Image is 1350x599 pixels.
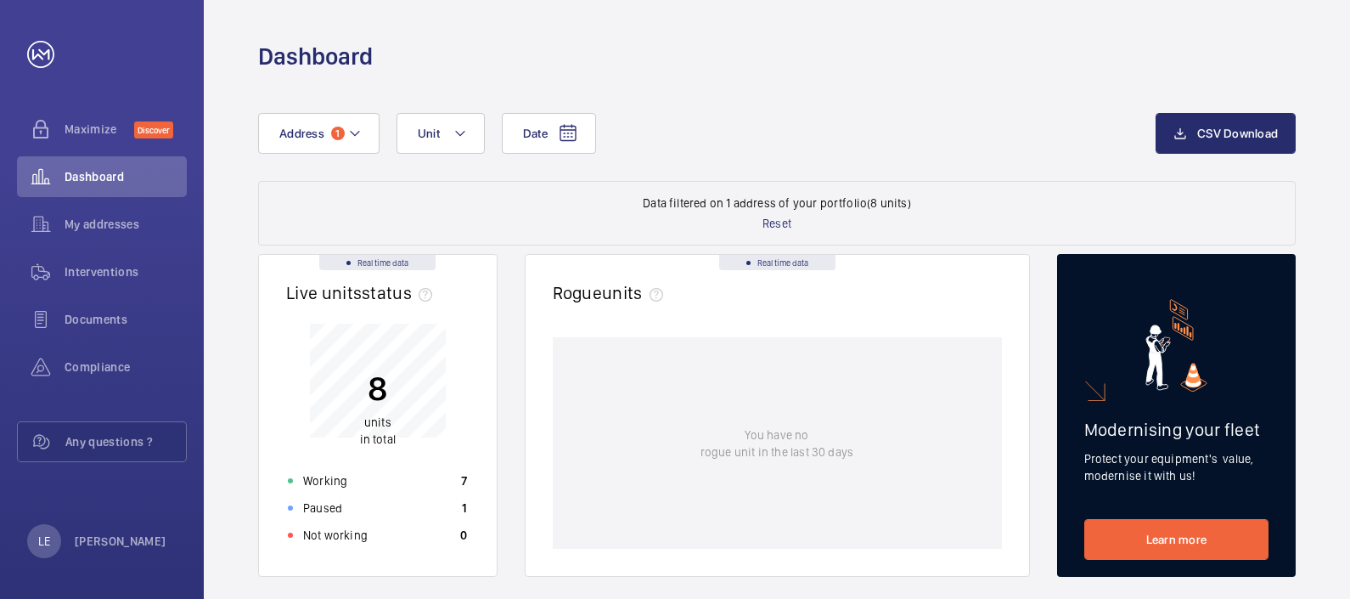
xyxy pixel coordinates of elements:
[65,311,187,328] span: Documents
[523,127,548,140] span: Date
[602,282,670,303] span: units
[360,367,396,410] p: 8
[134,121,173,138] span: Discover
[1197,127,1278,140] span: CSV Download
[502,113,596,154] button: Date
[362,282,439,303] span: status
[1084,419,1269,440] h2: Modernising your fleet
[1084,450,1269,484] p: Protect your equipment's value, modernise it with us!
[364,415,391,429] span: units
[397,113,485,154] button: Unit
[418,127,440,140] span: Unit
[462,500,467,517] p: 1
[38,533,50,550] p: LE
[1084,519,1269,560] a: Learn more
[65,263,187,280] span: Interventions
[75,533,166,550] p: [PERSON_NAME]
[258,113,380,154] button: Address1
[762,215,791,232] p: Reset
[303,500,342,517] p: Paused
[319,255,436,270] div: Real time data
[719,255,835,270] div: Real time data
[1145,299,1207,392] img: marketing-card.svg
[700,427,853,461] p: You have no rogue unit in the last 30 days
[279,127,324,140] span: Address
[258,41,373,72] h1: Dashboard
[303,472,347,489] p: Working
[65,359,187,376] span: Compliance
[553,282,670,303] h2: Rogue
[286,282,439,303] h2: Live units
[65,433,186,450] span: Any questions ?
[65,216,187,233] span: My addresses
[461,472,467,489] p: 7
[460,527,467,544] p: 0
[643,195,911,212] p: Data filtered on 1 address of your portfolio (8 units)
[331,127,345,140] span: 1
[1156,113,1296,154] button: CSV Download
[65,168,187,185] span: Dashboard
[360,414,396,448] p: in total
[303,527,368,544] p: Not working
[65,121,134,138] span: Maximize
